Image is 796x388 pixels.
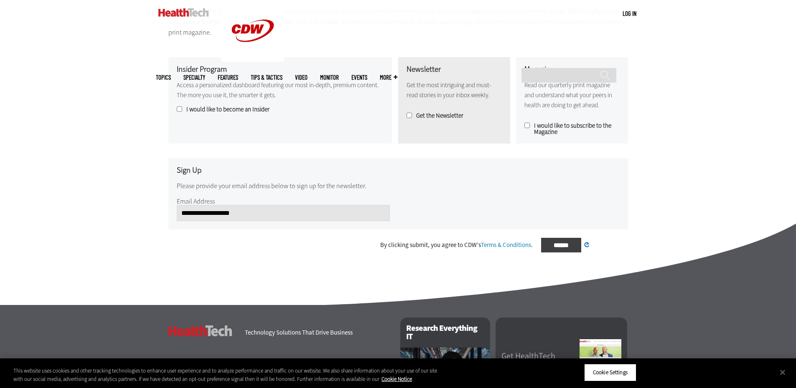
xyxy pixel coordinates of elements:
a: MonITor [320,74,339,81]
button: Cookie Settings [584,364,636,381]
a: Get HealthTechin your Inbox [501,352,580,369]
a: CDW [221,55,284,64]
div: User menu [623,9,636,18]
a: Tips & Tactics [251,74,282,81]
label: I would like to become an Insider [177,106,384,113]
span: Specialty [183,74,205,81]
h4: Technology Solutions That Drive Business [245,330,390,336]
a: Video [295,74,308,81]
span: More [380,74,397,81]
p: Read our quarterly print magazine and understand what your peers in health are doing to get ahead. [524,80,620,110]
div: By clicking submit, you agree to CDW’s . [380,242,533,248]
label: Email Address [177,197,215,206]
h3: Sign Up [177,166,620,174]
div: Processing... [589,240,626,249]
img: newsletter screenshot [580,339,621,385]
div: This website uses cookies and other tracking technologies to enhance user experience and to analy... [13,367,438,383]
h3: Newsletter [407,66,502,73]
img: Home [158,8,209,17]
p: Please provide your email address below to sign up for the newsletter. [177,181,620,191]
a: More information about your privacy [381,375,412,383]
a: Log in [623,10,636,17]
p: Get the most intriguing and must-read stories in your inbox weekly. [407,80,502,100]
button: Close [773,363,792,381]
a: Terms & Conditions [481,241,531,249]
a: Events [351,74,367,81]
label: Get the Newsletter [407,113,502,119]
label: I would like to subscribe to the Magazine [524,123,620,135]
h2: Research Everything IT [400,317,490,348]
span: Topics [156,74,171,81]
a: Features [218,74,238,81]
h3: HealthTech [168,325,232,336]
